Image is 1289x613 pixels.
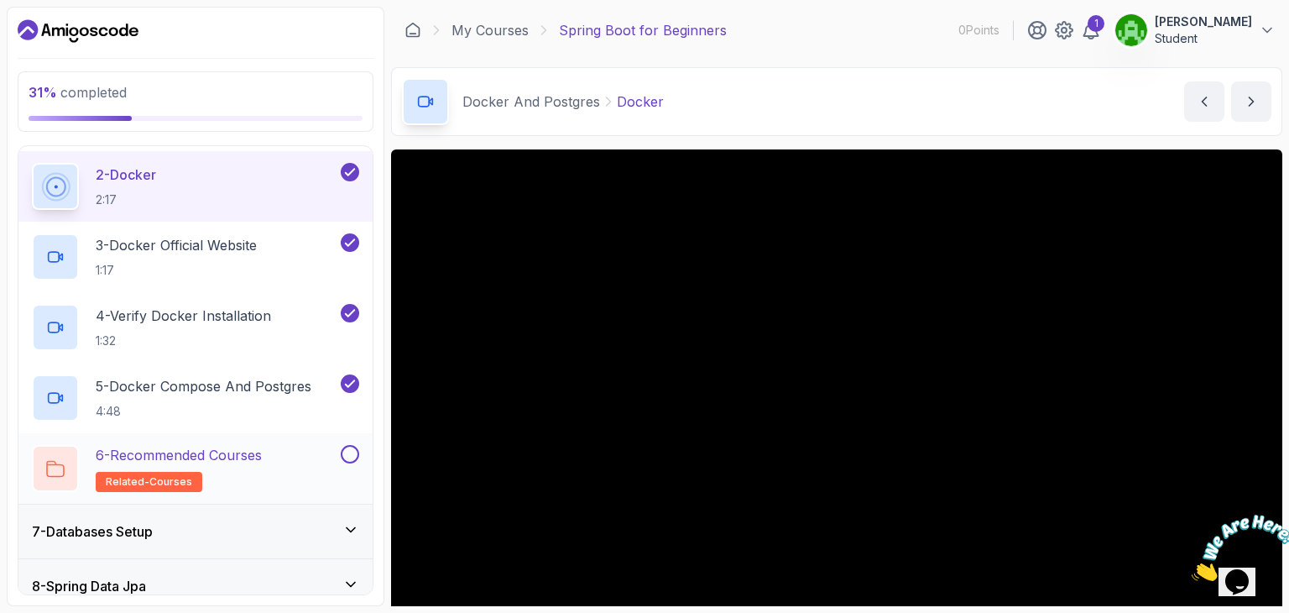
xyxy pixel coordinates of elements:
[32,233,359,280] button: 3-Docker Official Website1:17
[7,7,111,73] img: Chat attention grabber
[106,475,192,489] span: related-courses
[96,445,262,465] p: 6 - Recommended Courses
[96,333,271,349] p: 1:32
[1155,13,1252,30] p: [PERSON_NAME]
[96,235,257,255] p: 3 - Docker Official Website
[1155,30,1252,47] p: Student
[96,191,156,208] p: 2:17
[32,576,146,596] h3: 8 - Spring Data Jpa
[18,18,138,45] a: Dashboard
[451,20,529,40] a: My Courses
[96,262,257,279] p: 1:17
[1185,508,1289,588] iframe: chat widget
[18,505,373,558] button: 7-Databases Setup
[96,306,271,326] p: 4 - Verify Docker Installation
[1115,14,1147,46] img: user profile image
[1114,13,1276,47] button: user profile image[PERSON_NAME]Student
[18,559,373,613] button: 8-Spring Data Jpa
[958,22,999,39] p: 0 Points
[96,165,156,185] p: 2 - Docker
[96,376,311,396] p: 5 - Docker Compose And Postgres
[32,375,359,422] button: 5-Docker Compose And Postgres4:48
[559,20,727,40] p: Spring Boot for Beginners
[29,84,127,101] span: completed
[96,403,311,420] p: 4:48
[1088,15,1104,32] div: 1
[32,163,359,210] button: 2-Docker2:17
[1081,20,1101,40] a: 1
[32,304,359,351] button: 4-Verify Docker Installation1:32
[1231,81,1271,122] button: next content
[32,445,359,492] button: 6-Recommended Coursesrelated-courses
[404,22,421,39] a: Dashboard
[29,84,57,101] span: 31 %
[32,521,153,542] h3: 7 - Databases Setup
[617,92,664,112] p: Docker
[462,92,600,112] p: Docker And Postgres
[1184,81,1224,122] button: previous content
